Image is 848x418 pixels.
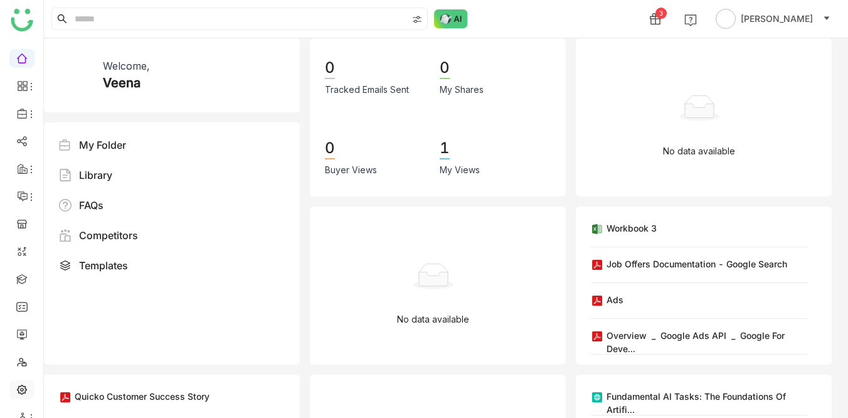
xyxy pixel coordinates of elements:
[684,14,697,26] img: help.svg
[440,163,480,177] div: My Views
[325,83,409,97] div: Tracked Emails Sent
[79,258,128,273] div: Templates
[79,198,103,213] div: FAQs
[434,9,468,28] img: ask-buddy-normal.svg
[716,9,736,29] img: avatar
[607,293,623,306] div: Ads
[440,58,450,79] div: 0
[59,58,93,92] img: 684a9a4bde261c4b36a3ca54
[440,138,450,159] div: 1
[713,9,833,29] button: [PERSON_NAME]
[75,390,209,403] div: Quicko Customer Success Story
[397,313,469,326] p: No data available
[325,58,335,79] div: 0
[103,58,149,73] div: Welcome,
[325,138,335,159] div: 0
[741,12,813,26] span: [PERSON_NAME]
[79,137,126,153] div: My Folder
[607,329,807,355] div: Overview _ Google Ads API _ Google for Deve...
[79,168,112,183] div: Library
[325,163,377,177] div: Buyer Views
[607,257,787,271] div: job offers documentation - Google Search
[607,390,807,416] div: Fundamental AI Tasks: The Foundations of Artifi...
[11,9,33,31] img: logo
[607,222,657,235] div: Workbook 3
[103,73,140,92] div: Veena
[655,8,667,19] div: 3
[663,144,735,158] p: No data available
[79,228,138,243] div: Competitors
[440,83,484,97] div: My Shares
[412,14,422,24] img: search-type.svg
